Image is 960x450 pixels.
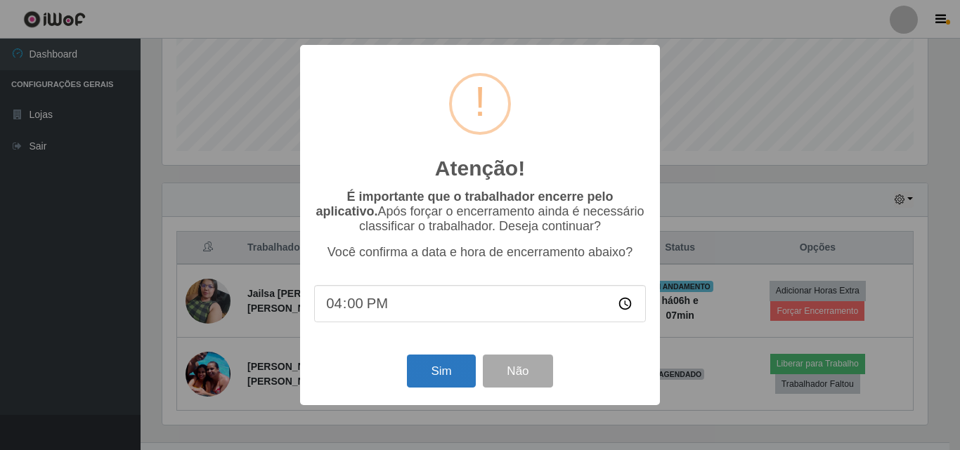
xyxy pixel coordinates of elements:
[314,190,646,234] p: Após forçar o encerramento ainda é necessário classificar o trabalhador. Deseja continuar?
[435,156,525,181] h2: Atenção!
[483,355,552,388] button: Não
[316,190,613,218] b: É importante que o trabalhador encerre pelo aplicativo.
[407,355,475,388] button: Sim
[314,245,646,260] p: Você confirma a data e hora de encerramento abaixo?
